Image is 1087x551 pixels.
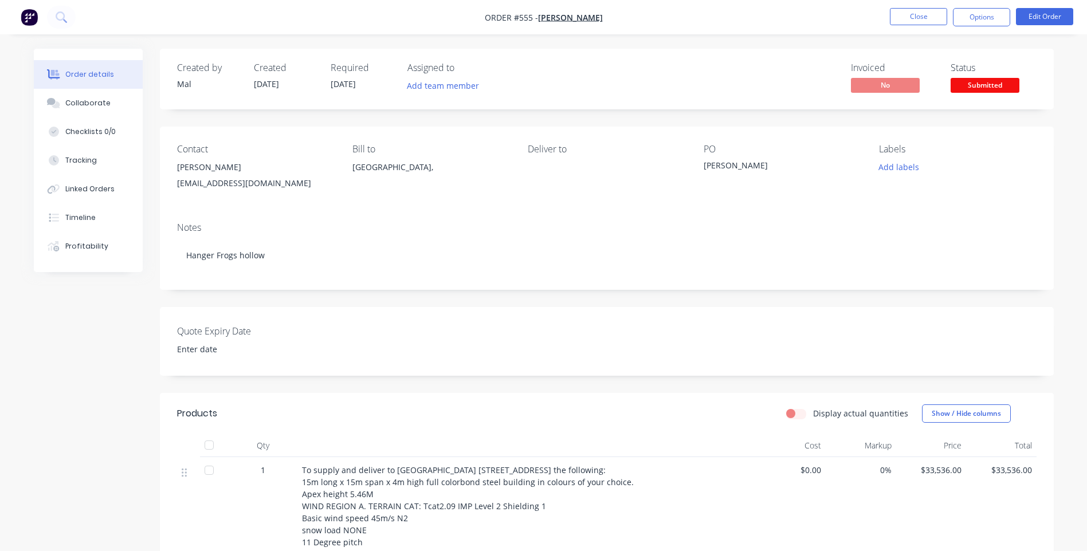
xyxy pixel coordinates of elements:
div: Created [254,62,317,73]
div: Contact [177,144,334,155]
div: [PERSON_NAME][EMAIL_ADDRESS][DOMAIN_NAME] [177,159,334,196]
div: Timeline [65,212,96,223]
div: Notes [177,222,1037,233]
label: Quote Expiry Date [177,324,320,338]
div: [GEOGRAPHIC_DATA], [352,159,509,196]
span: $0.00 [760,464,822,476]
div: Mal [177,78,240,90]
div: Invoiced [851,62,937,73]
div: Total [966,434,1037,457]
div: Tracking [65,155,97,166]
span: No [851,78,920,92]
button: Timeline [34,203,143,232]
div: PO [704,144,861,155]
div: Labels [879,144,1036,155]
button: Collaborate [34,89,143,117]
input: Enter date [169,341,312,358]
button: Add team member [407,78,485,93]
div: Deliver to [528,144,685,155]
div: [GEOGRAPHIC_DATA], [352,159,509,175]
button: Linked Orders [34,175,143,203]
span: $33,536.00 [901,464,962,476]
div: [EMAIL_ADDRESS][DOMAIN_NAME] [177,175,334,191]
span: [DATE] [331,78,356,89]
div: [PERSON_NAME] [704,159,847,175]
button: Order details [34,60,143,89]
div: [PERSON_NAME] [177,159,334,175]
div: Qty [229,434,297,457]
span: Order #555 - [485,12,538,23]
span: [DATE] [254,78,279,89]
div: Markup [826,434,896,457]
div: Products [177,407,217,420]
button: Show / Hide columns [922,404,1011,423]
div: Required [331,62,394,73]
a: [PERSON_NAME] [538,12,603,23]
button: Submitted [951,78,1019,95]
span: 1 [261,464,265,476]
button: Tracking [34,146,143,175]
div: Cost [756,434,826,457]
div: Checklists 0/0 [65,127,116,137]
button: Options [953,8,1010,26]
div: Assigned to [407,62,522,73]
img: Factory [21,9,38,26]
div: Created by [177,62,240,73]
button: Add labels [873,159,925,175]
div: Collaborate [65,98,111,108]
button: Edit Order [1016,8,1073,25]
button: Close [890,8,947,25]
div: Linked Orders [65,184,115,194]
button: Checklists 0/0 [34,117,143,146]
div: Hanger Frogs hollow [177,238,1037,273]
span: $33,536.00 [971,464,1032,476]
label: Display actual quantities [813,407,908,419]
span: Submitted [951,78,1019,92]
div: Bill to [352,144,509,155]
div: Status [951,62,1037,73]
span: 0% [830,464,892,476]
button: Profitability [34,232,143,261]
div: Profitability [65,241,108,251]
div: Order details [65,69,114,80]
div: Price [896,434,967,457]
button: Add team member [401,78,485,93]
